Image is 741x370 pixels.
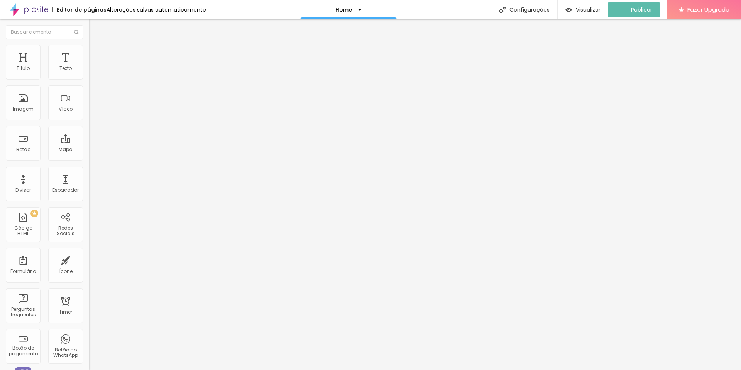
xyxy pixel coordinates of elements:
input: Buscar elemento [6,25,83,39]
div: Espaçador [52,188,79,193]
div: Divisor [15,188,31,193]
div: Formulário [10,269,36,274]
div: Título [17,66,30,71]
div: Redes Sociais [50,225,81,237]
span: Visualizar [576,7,601,13]
div: Botão de pagamento [8,345,38,356]
div: Texto [59,66,72,71]
div: Perguntas frequentes [8,307,38,318]
img: view-1.svg [565,7,572,13]
span: Fazer Upgrade [687,6,729,13]
div: Mapa [59,147,73,152]
div: Botão do WhatsApp [50,347,81,358]
div: Alterações salvas automaticamente [107,7,206,12]
div: Vídeo [59,106,73,112]
p: Home [335,7,352,12]
div: Timer [59,309,72,315]
img: Icone [499,7,506,13]
div: Imagem [13,106,34,112]
span: Publicar [631,7,652,13]
button: Visualizar [558,2,608,17]
button: Publicar [608,2,660,17]
img: Icone [74,30,79,34]
div: Código HTML [8,225,38,237]
div: Botão [16,147,30,152]
div: Editor de páginas [52,7,107,12]
div: Ícone [59,269,73,274]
